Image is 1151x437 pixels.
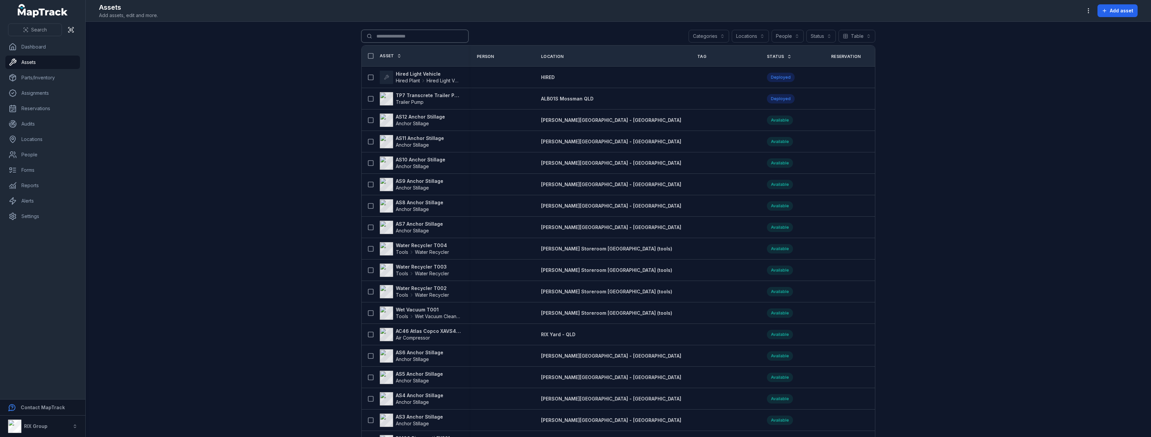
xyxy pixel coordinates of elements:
button: People [772,30,804,43]
button: Search [8,23,62,36]
span: Air Compressor [396,335,430,341]
span: Anchor Stillage [396,206,429,212]
a: [PERSON_NAME][GEOGRAPHIC_DATA] - [GEOGRAPHIC_DATA] [541,160,681,166]
a: MapTrack [18,4,68,17]
a: RIX Yard - QLD [541,331,575,338]
span: Water Recycler [415,270,449,277]
button: Add asset [1097,4,1138,17]
div: Available [767,223,793,232]
button: Locations [732,30,769,43]
a: [PERSON_NAME] Storeroom [GEOGRAPHIC_DATA] (tools) [541,310,672,316]
div: Available [767,158,793,168]
a: [PERSON_NAME][GEOGRAPHIC_DATA] - [GEOGRAPHIC_DATA] [541,353,681,359]
strong: AS9 Anchor Stillage [396,178,443,185]
a: HIRED [541,74,555,81]
span: Reservation [831,54,861,59]
span: Hired Plant [396,77,420,84]
a: Water Recycler T004ToolsWater Recycler [380,242,449,256]
span: Location [541,54,563,59]
span: [PERSON_NAME] Storeroom [GEOGRAPHIC_DATA] (tools) [541,246,672,251]
strong: RIX Group [24,423,48,429]
a: [PERSON_NAME][GEOGRAPHIC_DATA] - [GEOGRAPHIC_DATA] [541,417,681,424]
button: Categories [689,30,729,43]
div: Available [767,416,793,425]
a: TP7 Transcrete Trailer PumpTrailer Pump [380,92,461,105]
div: Available [767,180,793,189]
span: [PERSON_NAME][GEOGRAPHIC_DATA] - [GEOGRAPHIC_DATA] [541,224,681,230]
span: Tag [697,54,706,59]
strong: AS7 Anchor Stillage [396,221,443,227]
span: Search [31,26,47,33]
span: Asset [380,53,394,59]
button: Status [806,30,836,43]
a: AS12 Anchor StillageAnchor Stillage [380,114,445,127]
a: Audits [5,117,80,131]
a: AS9 Anchor StillageAnchor Stillage [380,178,443,191]
a: [PERSON_NAME][GEOGRAPHIC_DATA] - [GEOGRAPHIC_DATA] [541,224,681,231]
span: Anchor Stillage [396,185,429,191]
div: Available [767,308,793,318]
a: [PERSON_NAME] Storeroom [GEOGRAPHIC_DATA] (tools) [541,288,672,295]
strong: AS8 Anchor Stillage [396,199,443,206]
strong: Wet Vacuum T001 [396,306,461,313]
span: [PERSON_NAME][GEOGRAPHIC_DATA] - [GEOGRAPHIC_DATA] [541,374,681,380]
strong: AS12 Anchor Stillage [396,114,445,120]
h2: Assets [99,3,158,12]
a: Reports [5,179,80,192]
div: Deployed [767,94,795,103]
div: Available [767,116,793,125]
a: Forms [5,163,80,177]
a: Reservations [5,102,80,115]
a: Water Recycler T002ToolsWater Recycler [380,285,449,298]
span: Anchor Stillage [396,121,429,126]
strong: Water Recycler T002 [396,285,449,292]
a: [PERSON_NAME][GEOGRAPHIC_DATA] - [GEOGRAPHIC_DATA] [541,203,681,209]
strong: AS10 Anchor Stillage [396,156,445,163]
div: Available [767,351,793,361]
span: Status [767,54,784,59]
a: [PERSON_NAME][GEOGRAPHIC_DATA] - [GEOGRAPHIC_DATA] [541,138,681,145]
span: Tools [396,270,408,277]
span: Anchor Stillage [396,163,429,169]
a: [PERSON_NAME][GEOGRAPHIC_DATA] - [GEOGRAPHIC_DATA] [541,374,681,381]
a: [PERSON_NAME][GEOGRAPHIC_DATA] - [GEOGRAPHIC_DATA] [541,395,681,402]
a: [PERSON_NAME] Storeroom [GEOGRAPHIC_DATA] (tools) [541,245,672,252]
strong: AC46 Atlas Copco XAVS450 [396,328,461,335]
span: Water Recycler [415,249,449,256]
span: [PERSON_NAME] Storeroom [GEOGRAPHIC_DATA] (tools) [541,289,672,294]
span: Anchor Stillage [396,228,429,233]
a: Status [767,54,792,59]
a: AS10 Anchor StillageAnchor Stillage [380,156,445,170]
a: Assets [5,56,80,69]
strong: TP7 Transcrete Trailer Pump [396,92,461,99]
span: Add asset [1110,7,1133,14]
a: Hired Light VehicleHired PlantHired Light Vehicle [380,71,461,84]
a: People [5,148,80,161]
a: [PERSON_NAME][GEOGRAPHIC_DATA] - [GEOGRAPHIC_DATA] [541,117,681,124]
div: Available [767,394,793,404]
div: Available [767,287,793,296]
strong: AS3 Anchor Stillage [396,414,443,420]
a: Asset [380,53,402,59]
strong: Water Recycler T004 [396,242,449,249]
span: Water Recycler [415,292,449,298]
div: Available [767,137,793,146]
div: Available [767,201,793,211]
a: Water Recycler T003ToolsWater Recycler [380,264,449,277]
span: HIRED [541,74,555,80]
span: [PERSON_NAME][GEOGRAPHIC_DATA] - [GEOGRAPHIC_DATA] [541,396,681,402]
strong: AS4 Anchor Stillage [396,392,443,399]
span: Anchor Stillage [396,421,429,426]
span: Tools [396,313,408,320]
a: [PERSON_NAME] Storeroom [GEOGRAPHIC_DATA] (tools) [541,267,672,274]
div: Available [767,330,793,339]
strong: AS11 Anchor Stillage [396,135,444,142]
a: AS11 Anchor StillageAnchor Stillage [380,135,444,148]
a: AS6 Anchor StillageAnchor Stillage [380,349,443,363]
a: Locations [5,133,80,146]
a: AS5 Anchor StillageAnchor Stillage [380,371,443,384]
